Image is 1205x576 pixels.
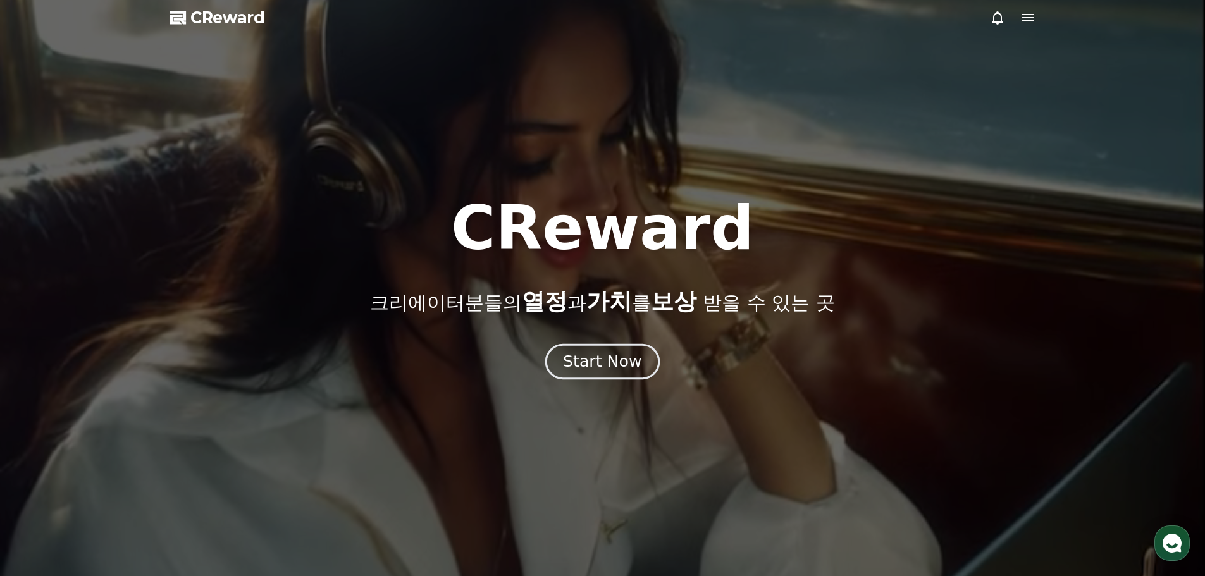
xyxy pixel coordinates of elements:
[451,198,754,259] h1: CReward
[586,288,632,314] span: 가치
[195,420,211,430] span: 설정
[651,288,696,314] span: 보상
[522,288,567,314] span: 열정
[545,343,660,379] button: Start Now
[170,8,265,28] a: CReward
[370,289,834,314] p: 크리에이터분들의 과 를 받을 수 있는 곳
[40,420,47,430] span: 홈
[83,401,163,432] a: 대화
[163,401,243,432] a: 설정
[563,351,641,372] div: Start Now
[548,357,657,369] a: Start Now
[4,401,83,432] a: 홈
[190,8,265,28] span: CReward
[116,420,131,431] span: 대화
